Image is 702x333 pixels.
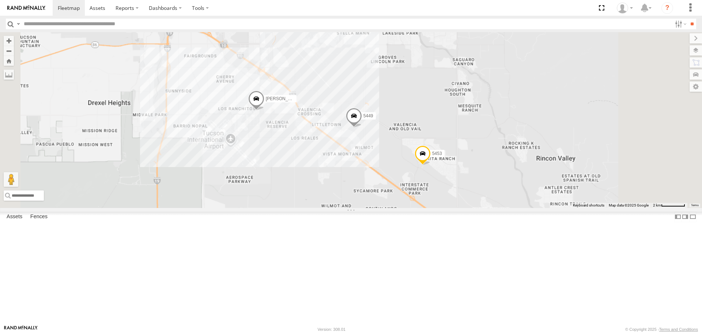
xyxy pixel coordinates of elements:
[661,2,673,14] i: ?
[4,46,14,56] button: Zoom out
[363,113,373,118] span: 5449
[690,82,702,92] label: Map Settings
[318,327,346,332] div: Version: 308.01
[15,19,21,29] label: Search Query
[4,326,38,333] a: Visit our Website
[573,203,604,208] button: Keyboard shortcuts
[4,56,14,66] button: Zoom Home
[682,212,689,222] label: Dock Summary Table to the Right
[672,19,688,29] label: Search Filter Options
[27,212,51,222] label: Fences
[432,151,442,156] span: 5453
[691,204,699,207] a: Terms (opens in new tab)
[659,327,698,332] a: Terms and Conditions
[4,69,14,80] label: Measure
[266,96,313,101] span: [PERSON_NAME] truck
[651,203,687,208] button: Map Scale: 2 km per 62 pixels
[614,3,635,14] div: Edward Espinoza
[674,212,682,222] label: Dock Summary Table to the Left
[625,327,698,332] div: © Copyright 2025 -
[653,203,661,207] span: 2 km
[4,172,18,187] button: Drag Pegman onto the map to open Street View
[689,212,697,222] label: Hide Summary Table
[7,5,45,11] img: rand-logo.svg
[3,212,26,222] label: Assets
[609,203,649,207] span: Map data ©2025 Google
[4,36,14,46] button: Zoom in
